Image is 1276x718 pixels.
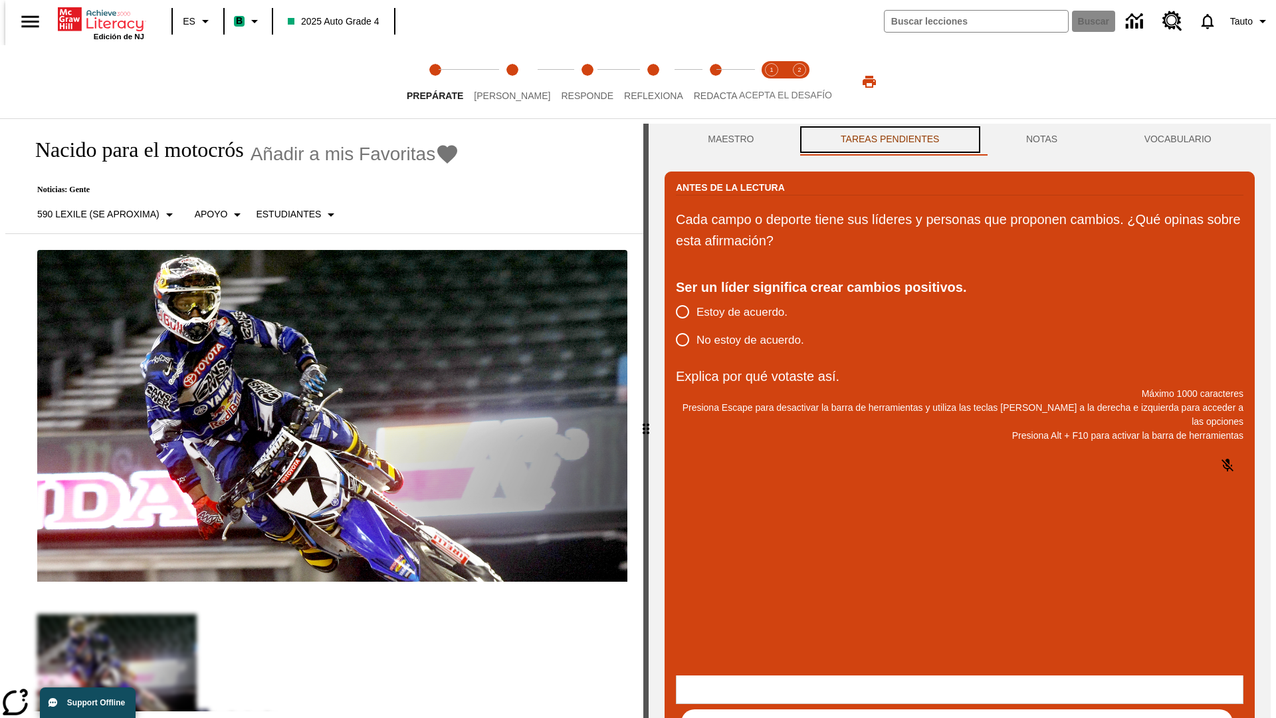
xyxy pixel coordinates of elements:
button: Acepta el desafío lee step 1 of 2 [752,45,791,118]
body: Explica por qué votaste así. Máximo 1000 caracteres Presiona Alt + F10 para activar la barra de h... [5,11,194,23]
div: reading [5,124,643,711]
p: 590 Lexile (Se aproxima) [37,207,159,221]
div: Pulsa la tecla de intro o la barra espaciadora y luego presiona las flechas de derecha e izquierd... [643,124,649,718]
span: Edición de NJ [94,33,144,41]
a: Notificaciones [1190,4,1225,39]
button: Prepárate step 1 of 5 [396,45,474,118]
p: Presiona Alt + F10 para activar la barra de herramientas [676,429,1243,443]
span: Añadir a mis Favoritas [251,144,436,165]
p: Presiona Escape para desactivar la barra de herramientas y utiliza las teclas [PERSON_NAME] a la ... [676,401,1243,429]
p: Máximo 1000 caracteres [676,387,1243,401]
span: [PERSON_NAME] [474,90,550,101]
span: ES [183,15,195,29]
span: Responde [561,90,613,101]
span: 2025 Auto Grade 4 [288,15,379,29]
button: Support Offline [40,687,136,718]
span: Reflexiona [624,90,683,101]
span: Prepárate [407,90,463,101]
p: Noticias: Gente [21,185,459,195]
span: Estoy de acuerdo. [696,304,788,321]
h1: Nacido para el motocrós [21,138,244,162]
button: Reflexiona step 4 of 5 [613,45,694,118]
p: Explica por qué votaste así. [676,366,1243,387]
h2: Antes de la lectura [676,180,785,195]
span: Support Offline [67,698,125,707]
p: Cada campo o deporte tiene sus líderes y personas que proponen cambios. ¿Qué opinas sobre esta af... [676,209,1243,251]
div: Instructional Panel Tabs [665,124,1255,156]
button: Abrir el menú lateral [11,2,50,41]
button: Lenguaje: ES, Selecciona un idioma [177,9,219,33]
button: Responde step 3 of 5 [550,45,624,118]
button: Acepta el desafío contesta step 2 of 2 [780,45,819,118]
button: Perfil/Configuración [1225,9,1276,33]
text: 1 [770,66,773,73]
div: activity [649,124,1271,718]
button: Redacta step 5 of 5 [683,45,748,118]
span: ACEPTA EL DESAFÍO [739,90,832,100]
a: Centro de información [1118,3,1154,40]
button: Seleccionar estudiante [251,203,344,227]
span: B [236,13,243,29]
button: VOCABULARIO [1101,124,1255,156]
div: Portada [58,5,144,41]
button: Maestro [665,124,797,156]
button: NOTAS [983,124,1101,156]
button: Tipo de apoyo, Apoyo [189,203,251,227]
div: poll [676,298,815,354]
p: Apoyo [195,207,228,221]
button: TAREAS PENDIENTES [797,124,983,156]
span: No estoy de acuerdo. [696,332,804,349]
button: Lee step 2 of 5 [463,45,561,118]
a: Centro de recursos, Se abrirá en una pestaña nueva. [1154,3,1190,39]
button: Imprimir [848,70,891,94]
button: Añadir a mis Favoritas - Nacido para el motocrós [251,142,460,166]
span: Redacta [694,90,738,101]
button: Haga clic para activar la función de reconocimiento de voz [1212,449,1243,481]
input: Buscar campo [885,11,1068,32]
img: El corredor de motocrós James Stewart vuela por los aires en su motocicleta de montaña [37,250,627,582]
p: Estudiantes [256,207,321,221]
button: Boost El color de la clase es verde menta. Cambiar el color de la clase. [229,9,268,33]
text: 2 [797,66,801,73]
span: Tauto [1230,15,1253,29]
button: Seleccione Lexile, 590 Lexile (Se aproxima) [32,203,183,227]
div: Ser un líder significa crear cambios positivos. [676,277,1243,298]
